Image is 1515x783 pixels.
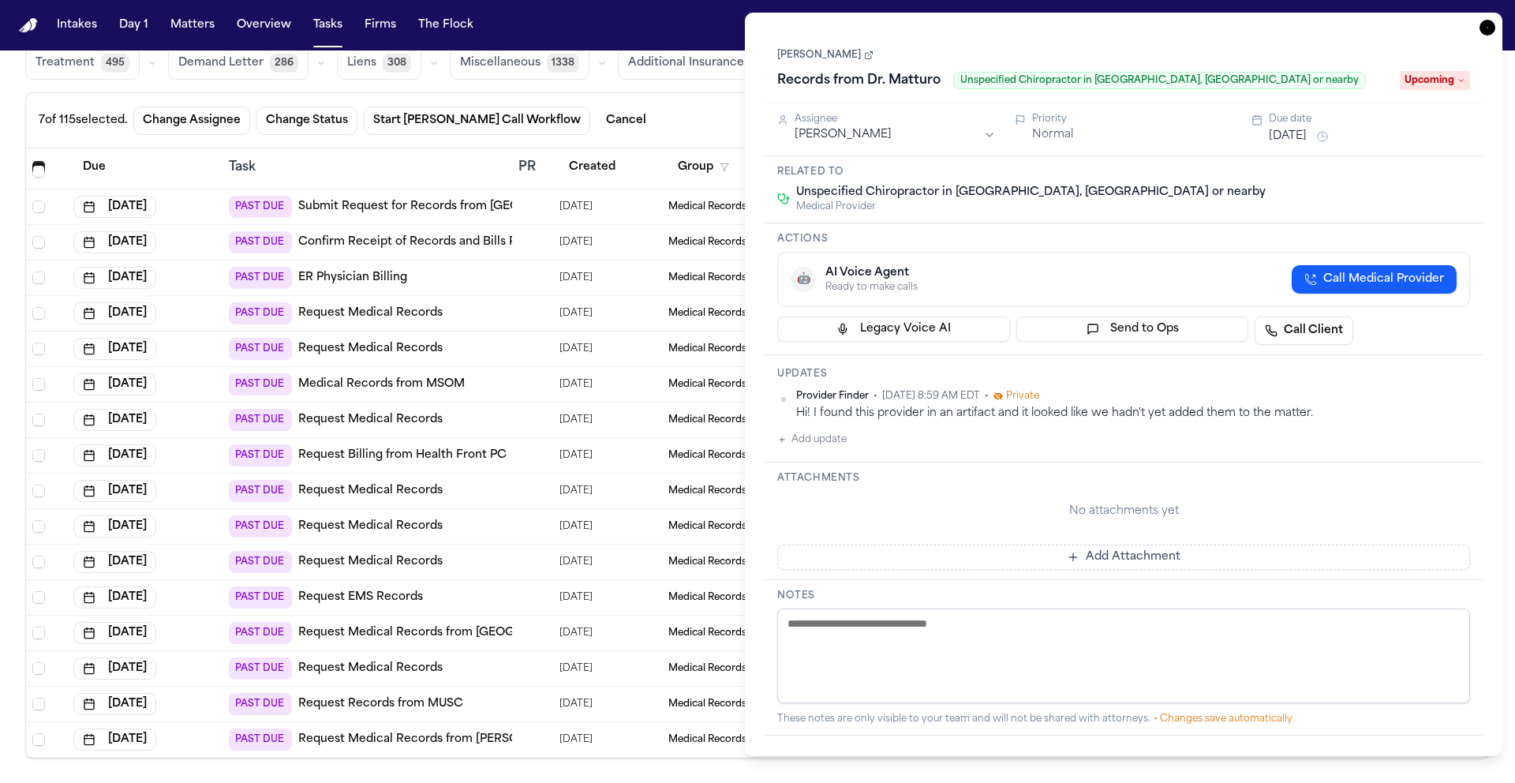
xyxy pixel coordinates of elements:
span: 7/16/2025, 10:38:25 AM [559,267,593,289]
button: Group [668,153,739,182]
a: Request Medical Records [298,412,443,428]
a: [PERSON_NAME] [777,49,873,62]
span: Select row [32,698,45,710]
button: Due [73,153,115,182]
span: Select row [32,627,45,639]
span: Select row [32,165,45,178]
span: Select row [32,520,45,533]
img: Finch Logo [19,18,38,33]
a: Request Medical Records [298,661,443,676]
button: [DATE] [73,515,156,538]
span: • [873,390,877,403]
button: Demand Letter286 [168,47,309,80]
button: Start [PERSON_NAME] Call Workflow [364,107,590,135]
span: Medical Records [668,272,746,284]
span: Select row [32,343,45,355]
span: 8/7/2025, 8:38:08 PM [559,338,593,360]
button: The Flock [412,11,480,39]
span: Treatment [36,55,95,71]
span: 8/11/2025, 12:07:02 PM [559,409,593,431]
span: Medical Records [668,485,746,497]
button: [DATE] [73,622,156,644]
button: [DATE] [73,267,156,289]
span: [DATE] 8:59 AM EDT [882,390,980,403]
span: 8/2/2025, 1:06:56 PM [559,622,593,644]
span: PAST DUE [229,480,292,502]
span: PAST DUE [229,231,292,253]
span: 7/30/2025, 9:09:45 AM [559,515,593,538]
span: PAST DUE [229,338,292,360]
span: Medical Records [668,378,746,391]
span: Select row [32,662,45,675]
button: [DATE] [73,409,156,431]
button: [DATE] [73,231,156,253]
span: 8/21/2025, 2:01:43 PM [559,231,593,253]
span: Select row [32,272,45,284]
span: Unspecified Chiropractor in [GEOGRAPHIC_DATA], [GEOGRAPHIC_DATA] or nearby [796,185,1266,200]
button: Overview [230,11,297,39]
button: Additional Insurance0 [618,47,776,80]
div: PR [518,158,547,177]
div: 7 of 115 selected. [39,113,127,129]
div: Ready to make calls [825,281,918,294]
button: [DATE] [73,373,156,395]
span: 495 [101,54,129,73]
span: PAST DUE [229,444,292,466]
button: Created [559,153,625,182]
span: Select row [32,236,45,249]
span: 8/8/2025, 12:56:43 PM [559,657,593,680]
h3: Related to [777,166,1470,178]
a: Home [19,18,38,33]
h3: Notes [777,590,1470,602]
button: Firms [358,11,402,39]
span: • Changes save automatically [1154,714,1292,724]
span: Medical Records [668,698,746,710]
span: Miscellaneous [460,55,541,71]
span: Select row [32,414,45,426]
button: Normal [1032,127,1073,143]
span: Medical Provider [796,200,1266,213]
span: Medical Records [668,662,746,675]
button: Add update [777,430,847,449]
span: 8/28/2025, 9:39:20 AM [559,551,593,573]
span: 9/17/2025, 1:46:10 PM [559,480,593,502]
button: Change Status [256,107,357,135]
span: 8/2/2025, 1:13:49 PM [559,444,593,466]
span: Medical Records [668,414,746,426]
button: Intakes [50,11,103,39]
div: Task [229,158,506,177]
a: Request Medical Records from [GEOGRAPHIC_DATA] [298,625,600,641]
h3: Attachments [777,472,1470,485]
h3: Updates [777,368,1470,380]
button: Miscellaneous1338 [450,47,589,80]
button: Treatment495 [25,47,140,80]
span: Medical Records [668,556,746,568]
button: [DATE] [73,693,156,715]
span: Medical Records [668,343,746,355]
span: Select row [32,449,45,462]
button: [DATE] [1269,129,1307,144]
a: Request Billing from Health Front PC [298,448,507,463]
span: Select row [32,591,45,604]
a: Request Medical Records [298,554,443,570]
span: Select row [32,378,45,391]
button: Day 1 [113,11,155,39]
span: 6/18/2025, 1:34:08 PM [559,373,593,395]
span: PAST DUE [229,196,292,218]
button: Matters [164,11,221,39]
span: 308 [383,54,411,73]
span: Select row [32,200,45,213]
span: 8/23/2025, 1:27:29 PM [559,693,593,715]
span: Select row [32,556,45,568]
span: 7/30/2025, 5:30:51 AM [559,196,593,218]
span: Medical Records [668,733,746,746]
button: [DATE] [73,444,156,466]
div: Priority [1032,113,1233,126]
span: Medical Records [668,307,746,320]
div: No attachments yet [777,504,1470,519]
span: PAST DUE [229,586,292,609]
span: • [985,390,989,403]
